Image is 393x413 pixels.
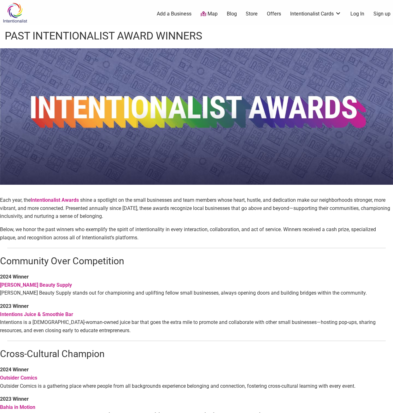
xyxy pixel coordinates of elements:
a: Intentionalist Awards [31,197,80,203]
a: Store [246,10,258,17]
h1: Past Intentionalist Award Winners [5,28,202,44]
a: Log In [350,10,364,17]
a: Sign up [373,10,390,17]
a: Intentionalist Cards [290,10,341,17]
a: Add a Business [157,10,191,17]
strong: Intentionalist Awards [31,197,79,203]
a: Blog [227,10,237,17]
a: Map [201,10,218,18]
a: Offers [267,10,281,17]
